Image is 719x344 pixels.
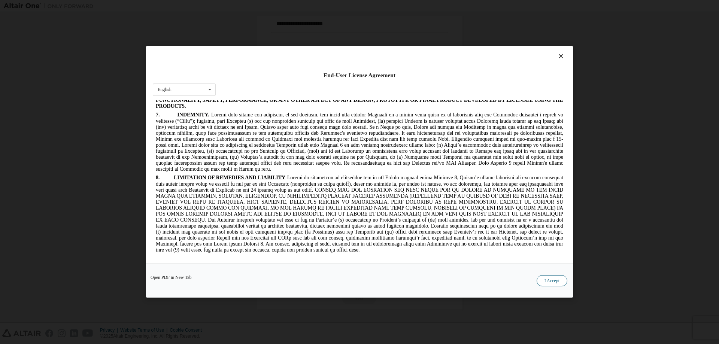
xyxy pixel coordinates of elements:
span: UNITED STATES GOVERNMENT RESTRICTED RIGHTS. [22,154,161,159]
span: 8. [3,74,21,80]
span: Loremi do sitametcon ad elitseddoe tem in utl Etdolo magnaal enima Minimve 8, Quisno’e ullamc lab... [3,74,410,152]
button: I Accept [537,275,567,287]
a: Open PDF in New Tab [151,275,192,280]
div: English [158,88,172,92]
span: 7. [3,12,24,17]
span: INDEMNITY. [24,12,56,17]
span: Loremi dolo sitame con adipiscin, el sed doeiusm, tem incid utla etdolor Magnaali en a minim veni... [3,12,410,71]
span: Lore ipsumdo sitamet co adi elitseddoeiu te Incididu ut la etd mag Aliqua Enimad minimve quisnost... [3,154,410,202]
span: 9. [3,154,22,159]
div: End-User License Agreement [153,72,566,79]
span: LIMITATION OF REMEDIES AND LIABILITY [21,74,133,80]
